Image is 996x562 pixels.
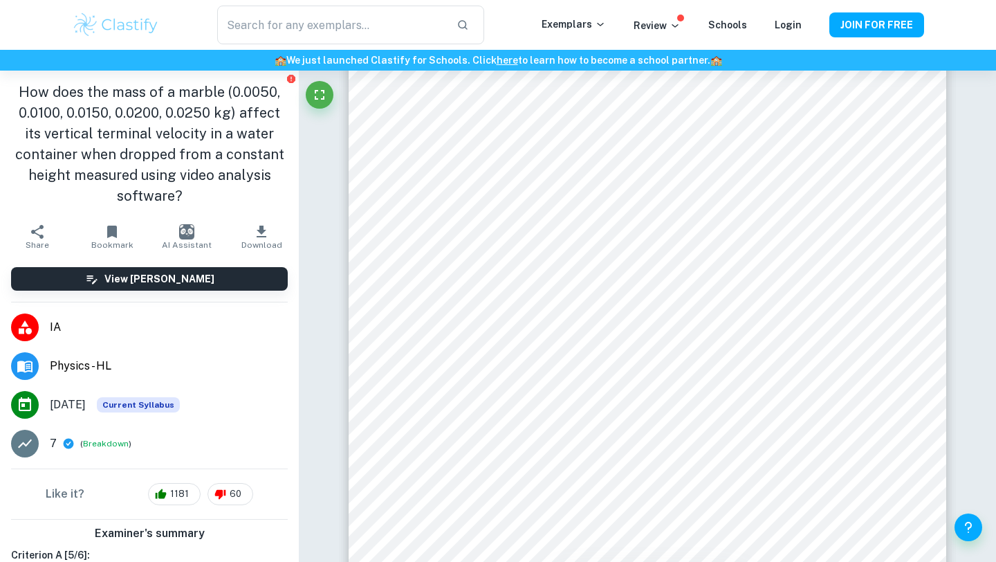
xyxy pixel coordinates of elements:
img: AI Assistant [179,224,194,239]
span: Bookmark [91,240,133,250]
a: here [497,55,518,66]
span: Current Syllabus [97,397,180,413]
p: Exemplars [542,17,606,32]
img: Clastify logo [72,11,160,39]
a: Login [775,19,802,30]
h6: Like it? [46,486,84,502]
span: 1181 [163,487,196,501]
p: Review [634,18,681,33]
span: ( ) [80,437,131,451]
button: Bookmark [75,217,149,256]
span: Physics - HL [50,358,288,374]
span: 🏫 [710,55,722,66]
span: Download [241,240,282,250]
input: Search for any exemplars... [217,6,445,44]
div: 1181 [148,483,201,505]
span: 60 [222,487,249,501]
div: 60 [207,483,253,505]
h6: Examiner's summary [6,525,293,542]
span: Share [26,240,49,250]
a: Schools [708,19,747,30]
button: Help and Feedback [954,514,982,541]
h1: How does the mass of a marble (0.0050, 0.0100, 0.0150, 0.0200, 0.0250 kg) affect its vertical ter... [11,82,288,206]
span: 🏫 [275,55,286,66]
p: 7 [50,435,57,452]
span: [DATE] [50,397,86,413]
button: AI Assistant [149,217,224,256]
button: Fullscreen [306,81,333,109]
h6: We just launched Clastify for Schools. Click to learn how to become a school partner. [3,53,993,68]
button: View [PERSON_NAME] [11,267,288,291]
button: Download [224,217,299,256]
h6: View [PERSON_NAME] [104,271,214,287]
button: Report issue [286,73,296,84]
button: JOIN FOR FREE [829,12,924,37]
span: AI Assistant [162,240,212,250]
button: Breakdown [83,437,129,450]
span: IA [50,319,288,336]
div: This exemplar is based on the current syllabus. Feel free to refer to it for inspiration/ideas wh... [97,397,180,413]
